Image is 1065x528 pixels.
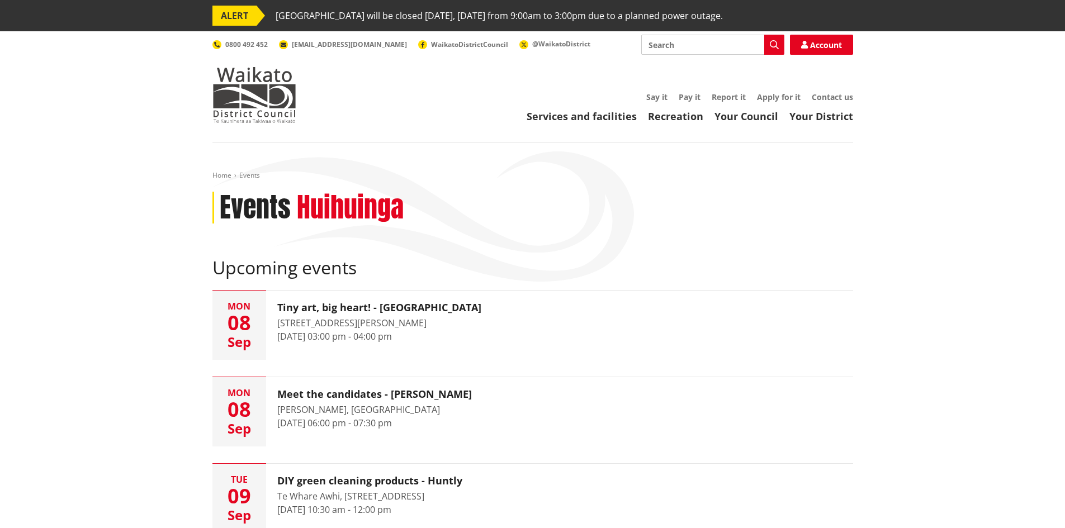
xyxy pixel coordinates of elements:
[712,92,746,102] a: Report it
[212,302,266,311] div: Mon
[277,489,462,503] div: Te Whare Awhi, [STREET_ADDRESS]
[212,291,853,360] a: Mon 08 Sep Tiny art, big heart! - [GEOGRAPHIC_DATA] [STREET_ADDRESS][PERSON_NAME] [DATE] 03:00 pm...
[277,316,481,330] div: [STREET_ADDRESS][PERSON_NAME]
[679,92,700,102] a: Pay it
[212,40,268,49] a: 0800 492 452
[714,110,778,123] a: Your Council
[212,422,266,435] div: Sep
[212,170,231,180] a: Home
[212,171,853,180] nav: breadcrumb
[212,475,266,484] div: Tue
[239,170,260,180] span: Events
[212,399,266,420] div: 08
[212,377,853,446] a: Mon 08 Sep Meet the candidates - [PERSON_NAME] [PERSON_NAME], [GEOGRAPHIC_DATA] [DATE] 06:00 pm -...
[212,388,266,397] div: Mon
[277,503,391,516] time: [DATE] 10:30 am - 12:00 pm
[212,508,266,522] div: Sep
[527,110,637,123] a: Services and facilities
[220,192,291,224] h1: Events
[277,330,392,343] time: [DATE] 03:00 pm - 04:00 pm
[212,335,266,349] div: Sep
[789,110,853,123] a: Your District
[277,388,472,401] h3: Meet the candidates - [PERSON_NAME]
[277,403,472,416] div: [PERSON_NAME], [GEOGRAPHIC_DATA]
[277,302,481,314] h3: Tiny art, big heart! - [GEOGRAPHIC_DATA]
[418,40,508,49] a: WaikatoDistrictCouncil
[277,417,392,429] time: [DATE] 06:00 pm - 07:30 pm
[276,6,723,26] span: [GEOGRAPHIC_DATA] will be closed [DATE], [DATE] from 9:00am to 3:00pm due to a planned power outage.
[646,92,668,102] a: Say it
[812,92,853,102] a: Contact us
[212,6,257,26] span: ALERT
[277,475,462,487] h3: DIY green cleaning products - Huntly
[297,192,404,224] h2: Huihuinga
[292,40,407,49] span: [EMAIL_ADDRESS][DOMAIN_NAME]
[532,39,590,49] span: @WaikatoDistrict
[212,67,296,123] img: Waikato District Council - Te Kaunihera aa Takiwaa o Waikato
[519,39,590,49] a: @WaikatoDistrict
[790,35,853,55] a: Account
[648,110,703,123] a: Recreation
[212,313,266,333] div: 08
[641,35,784,55] input: Search input
[757,92,801,102] a: Apply for it
[279,40,407,49] a: [EMAIL_ADDRESS][DOMAIN_NAME]
[225,40,268,49] span: 0800 492 452
[212,486,266,506] div: 09
[212,257,853,278] h2: Upcoming events
[431,40,508,49] span: WaikatoDistrictCouncil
